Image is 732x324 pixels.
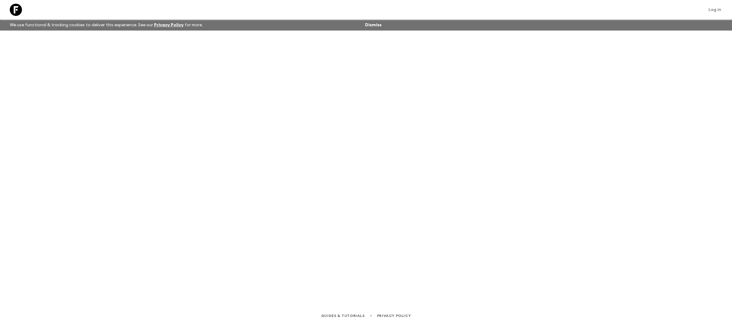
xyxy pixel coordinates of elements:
[7,20,205,31] p: We use functional & tracking cookies to deliver this experience. See our for more.
[377,312,411,319] a: Privacy Policy
[364,21,383,29] button: Dismiss
[154,23,184,27] a: Privacy Policy
[321,312,365,319] a: Guides & Tutorials
[705,5,725,14] a: Log in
